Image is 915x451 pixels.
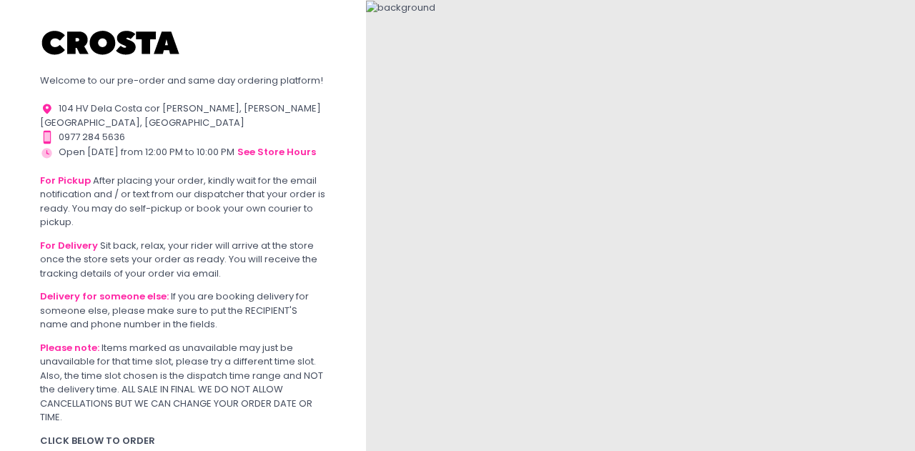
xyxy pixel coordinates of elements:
[40,74,326,88] div: Welcome to our pre-order and same day ordering platform!
[40,144,326,160] div: Open [DATE] from 12:00 PM to 10:00 PM
[237,144,317,160] button: see store hours
[40,239,98,252] b: For Delivery
[40,21,183,64] img: Crosta Pizzeria
[40,239,326,281] div: Sit back, relax, your rider will arrive at the store once the store sets your order as ready. You...
[40,434,326,448] div: CLICK BELOW TO ORDER
[40,289,169,303] b: Delivery for someone else:
[40,101,326,130] div: 104 HV Dela Costa cor [PERSON_NAME], [PERSON_NAME][GEOGRAPHIC_DATA], [GEOGRAPHIC_DATA]
[40,341,99,355] b: Please note:
[40,174,326,229] div: After placing your order, kindly wait for the email notification and / or text from our dispatche...
[40,174,91,187] b: For Pickup
[40,341,326,425] div: Items marked as unavailable may just be unavailable for that time slot, please try a different ti...
[40,130,326,144] div: 0977 284 5636
[366,1,435,15] img: background
[40,289,326,332] div: If you are booking delivery for someone else, please make sure to put the RECIPIENT'S name and ph...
